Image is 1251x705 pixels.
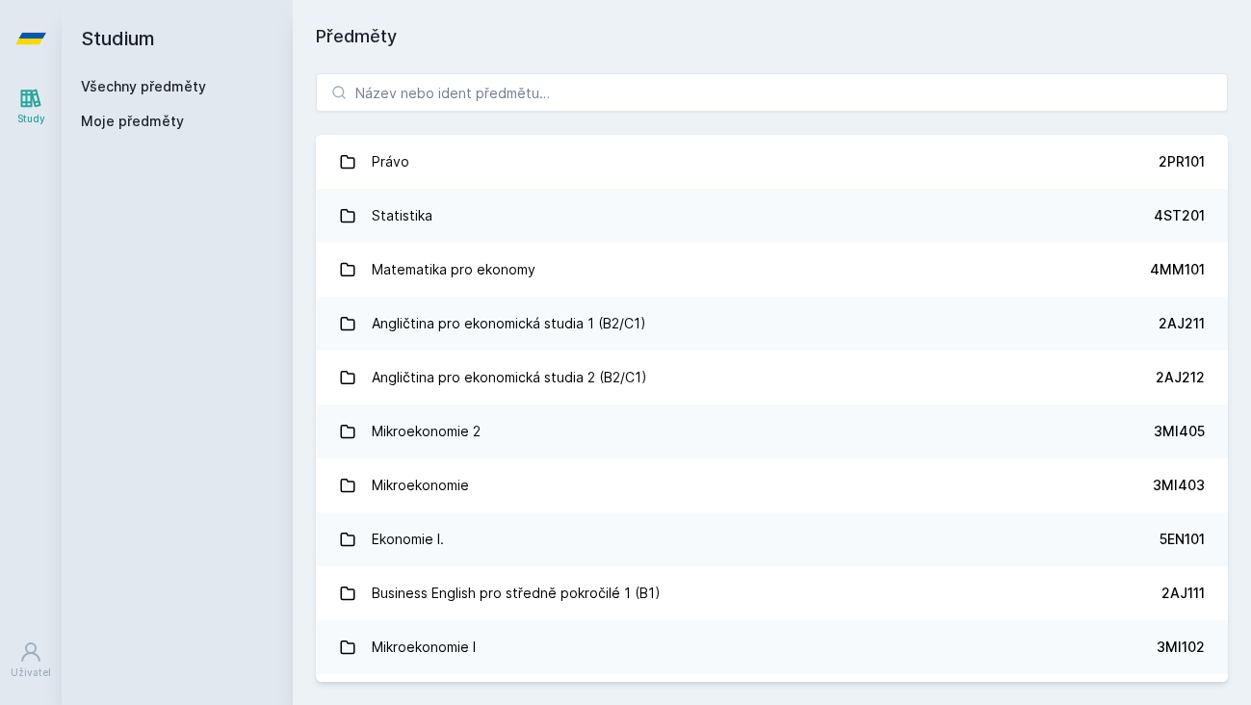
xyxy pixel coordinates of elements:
div: 3MI403 [1153,476,1205,495]
a: Uživatel [4,631,58,690]
a: Mikroekonomie 2 3MI405 [316,405,1228,458]
div: 3MI405 [1154,422,1205,441]
div: Business English pro středně pokročilé 1 (B1) [372,574,661,613]
a: Matematika pro ekonomy 4MM101 [316,243,1228,297]
div: Právo [372,143,409,181]
a: Angličtina pro ekonomická studia 1 (B2/C1) 2AJ211 [316,297,1228,351]
div: Ekonomie I. [372,520,444,559]
input: Název nebo ident předmětu… [316,73,1228,112]
div: Matematika pro ekonomy [372,250,535,289]
div: 2AJ212 [1156,368,1205,387]
div: 2AJ111 [1161,584,1205,603]
div: Mikroekonomie [372,466,469,505]
div: 2PR101 [1159,152,1205,171]
span: Moje předměty [81,112,184,131]
div: Uživatel [11,666,51,680]
a: Statistika 4ST201 [316,189,1228,243]
a: Study [4,77,58,136]
div: 5EN101 [1160,530,1205,549]
div: 4ST201 [1154,206,1205,225]
a: Ekonomie I. 5EN101 [316,512,1228,566]
a: Angličtina pro ekonomická studia 2 (B2/C1) 2AJ212 [316,351,1228,405]
div: Angličtina pro ekonomická studia 1 (B2/C1) [372,304,646,343]
div: 3MI102 [1157,638,1205,657]
h1: Předměty [316,23,1228,50]
div: 4MM101 [1150,260,1205,279]
a: Právo 2PR101 [316,135,1228,189]
div: Mikroekonomie I [372,628,476,666]
div: Statistika [372,196,432,235]
div: Study [17,112,45,126]
a: Všechny předměty [81,78,206,94]
a: Business English pro středně pokročilé 1 (B1) 2AJ111 [316,566,1228,620]
a: Mikroekonomie I 3MI102 [316,620,1228,674]
a: Mikroekonomie 3MI403 [316,458,1228,512]
div: 2AJ211 [1159,314,1205,333]
div: Angličtina pro ekonomická studia 2 (B2/C1) [372,358,647,397]
div: Mikroekonomie 2 [372,412,481,451]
